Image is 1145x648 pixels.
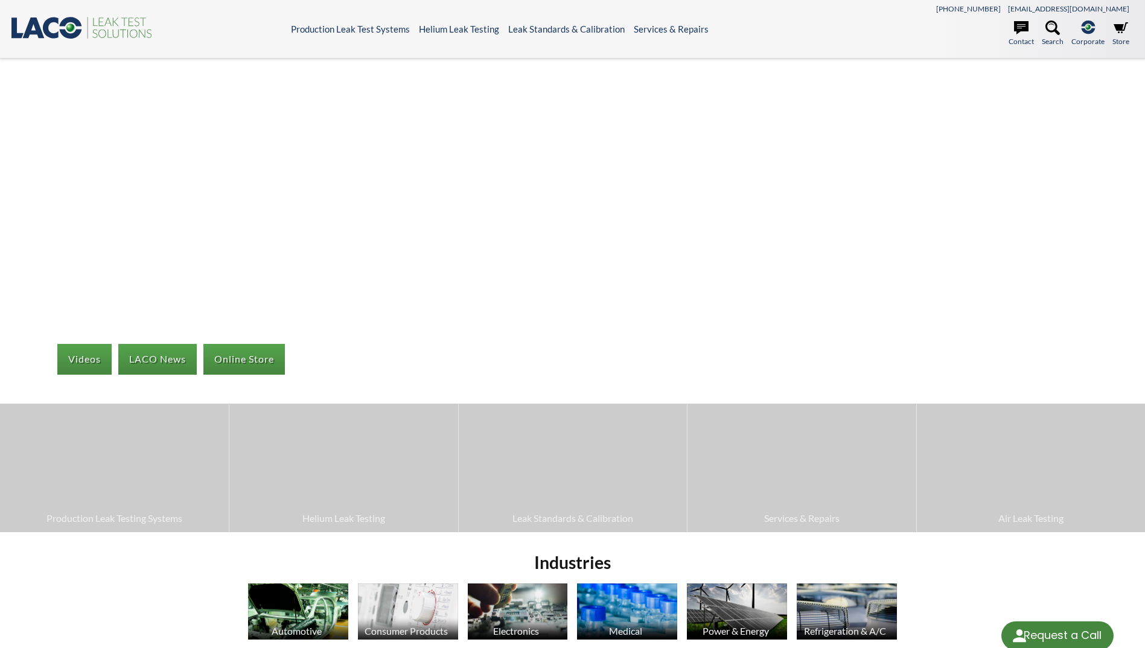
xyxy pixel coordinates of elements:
a: Contact [1009,21,1034,47]
img: Consumer Products image [358,583,458,640]
span: Services & Repairs [694,510,910,526]
div: Electronics [466,625,567,637]
a: Consumer Products Consumer Products image [358,583,458,643]
a: [EMAIL_ADDRESS][DOMAIN_NAME] [1008,4,1129,13]
img: Solar Panels image [687,583,787,640]
a: Search [1042,21,1064,47]
h2: Industries [243,551,901,574]
a: Refrigeration & A/C HVAC Products image [797,583,897,643]
a: Helium Leak Testing [419,24,499,34]
img: HVAC Products image [797,583,897,640]
a: Power & Energy Solar Panels image [687,583,787,643]
a: Services & Repairs [634,24,709,34]
a: Air Leak Testing [917,404,1145,532]
img: Automotive Industry image [248,583,348,640]
a: LACO News [118,344,197,374]
img: Medicine Bottle image [577,583,677,640]
a: Store [1112,21,1129,47]
div: Consumer Products [356,625,457,637]
div: Refrigeration & A/C [795,625,896,637]
span: Production Leak Testing Systems [6,510,223,526]
div: Medical [575,625,676,637]
a: Online Store [203,344,285,374]
a: Leak Standards & Calibration [459,404,687,532]
a: Helium Leak Testing [229,404,458,532]
span: Air Leak Testing [923,510,1139,526]
a: Medical Medicine Bottle image [577,583,677,643]
span: Helium Leak Testing [235,510,451,526]
a: [PHONE_NUMBER] [936,4,1001,13]
span: Corporate [1071,36,1105,47]
a: Automotive Automotive Industry image [248,583,348,643]
img: round button [1010,626,1029,646]
span: Leak Standards & Calibration [465,510,681,526]
a: Services & Repairs [687,404,916,532]
img: Electronics image [468,583,568,640]
a: Leak Standards & Calibration [508,24,625,34]
a: Videos [57,344,112,374]
a: Electronics Electronics image [468,583,568,643]
div: Power & Energy [685,625,786,637]
div: Automotive [246,625,347,637]
a: Production Leak Test Systems [291,24,410,34]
